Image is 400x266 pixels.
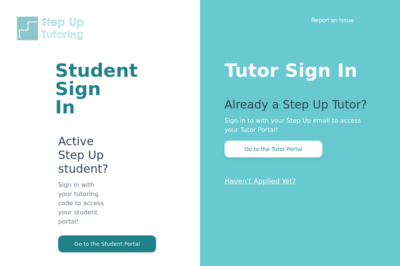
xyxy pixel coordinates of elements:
a: Report an Issue [311,16,354,24]
button: Go to the Student Portal [58,235,156,252]
h1: Tutor Sign In [224,58,369,79]
h1: Student Sign In [55,61,108,116]
a: Haven't Applied Yet? [224,177,296,185]
img: Step Up Tutoring horizontal logo [15,15,89,42]
p: Sign in with your tutoring code to access your student portal! [58,180,108,235]
button: Go to the Tutor Portal [224,141,322,157]
p: Sign in to with your Step Up email to access your Tutor Portal! [224,116,369,135]
p: Already a Step Up Tutor? [224,98,369,116]
a: Go to the Tutor Portal [224,145,322,152]
a: Go to the Student Portal [58,240,156,247]
p: Active Step Up student? [58,135,108,180]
